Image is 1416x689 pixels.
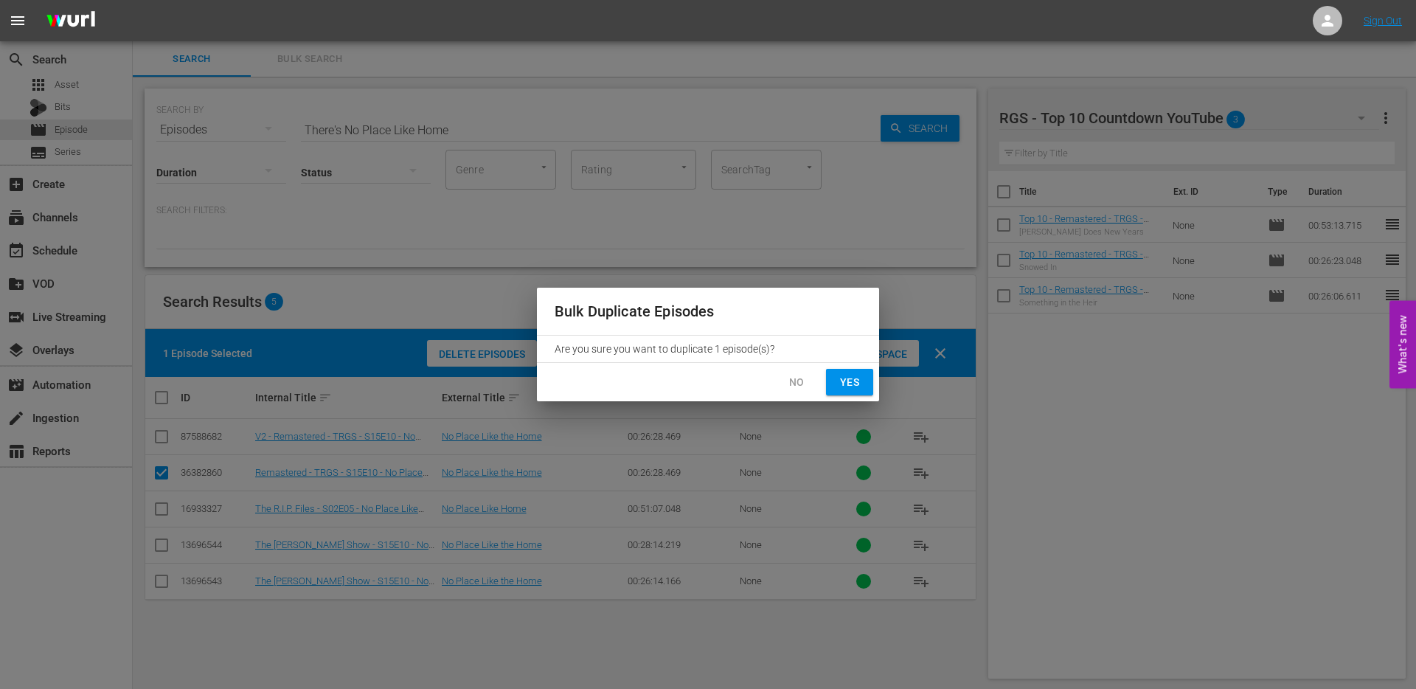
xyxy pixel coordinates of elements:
[1364,15,1402,27] a: Sign Out
[555,300,861,323] h2: Bulk Duplicate Episodes
[537,336,879,362] div: Are you sure you want to duplicate 1 episode(s)?
[1389,301,1416,389] button: Open Feedback Widget
[773,369,820,396] button: No
[35,4,106,38] img: ans4CAIJ8jUAAAAAAAAAAAAAAAAAAAAAAAAgQb4GAAAAAAAAAAAAAAAAAAAAAAAAJMjXAAAAAAAAAAAAAAAAAAAAAAAAgAT5G...
[785,373,808,392] span: No
[838,373,861,392] span: Yes
[9,12,27,30] span: menu
[826,369,873,396] button: Yes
